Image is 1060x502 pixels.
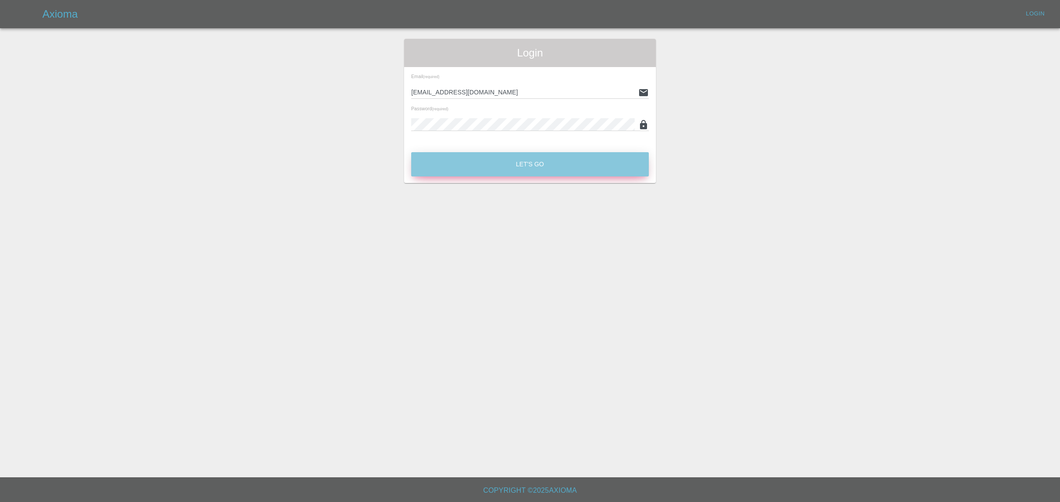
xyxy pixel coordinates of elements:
[411,152,649,176] button: Let's Go
[432,107,448,111] small: (required)
[42,7,78,21] h5: Axioma
[1021,7,1049,21] a: Login
[423,75,439,79] small: (required)
[7,484,1053,497] h6: Copyright © 2025 Axioma
[411,46,649,60] span: Login
[411,106,448,111] span: Password
[411,74,439,79] span: Email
